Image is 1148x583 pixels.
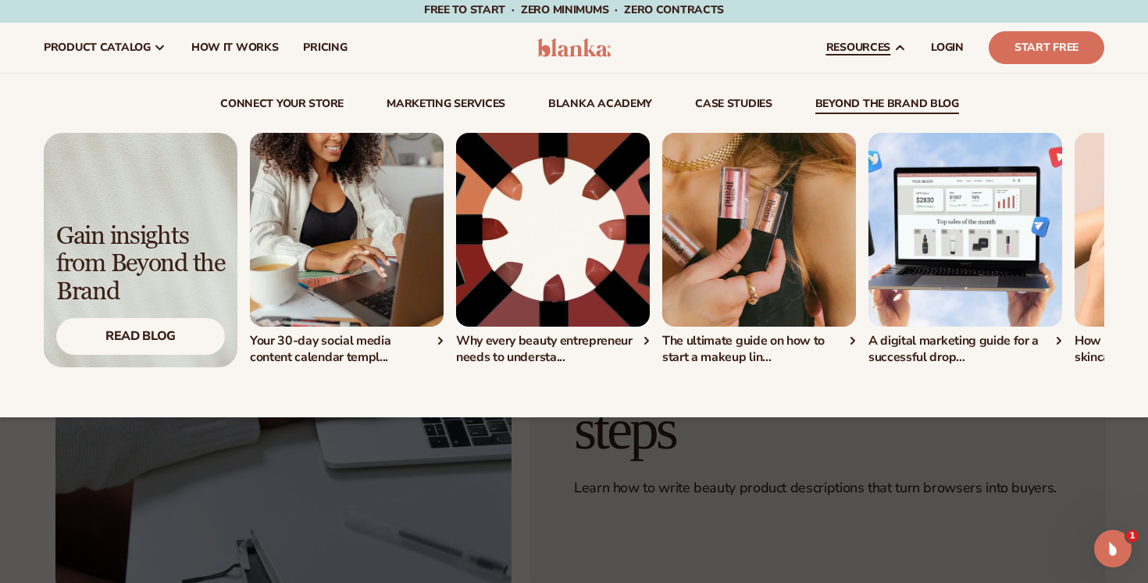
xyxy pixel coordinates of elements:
iframe: Intercom live chat [1094,530,1132,567]
a: How It Works [179,23,291,73]
div: 3 / 5 [662,133,856,366]
img: Shopify Image 2 [250,133,444,327]
a: beyond the brand blog [815,98,959,114]
a: Shopify Image 3 The ultimate guide on how to start a makeup lin... [662,133,856,366]
a: Light background with shadow. Gain insights from Beyond the Brand Read Blog [44,133,237,367]
a: connect your store [220,98,344,114]
img: Shopify Image 4 [868,133,1062,327]
a: Shopify Image 4 A digital marketing guide for a successful drop... [868,133,1062,366]
div: 2 / 5 [456,133,650,366]
div: The ultimate guide on how to start a makeup lin... [662,333,856,366]
a: Marketing services [387,98,505,114]
span: 1 [1126,530,1139,542]
div: 4 / 5 [868,133,1062,366]
span: LOGIN [931,41,964,54]
div: Your 30-day social media content calendar templ... [250,333,444,366]
div: Why every beauty entrepreneur needs to understa... [456,333,650,366]
a: case studies [695,98,772,114]
a: LOGIN [918,23,976,73]
span: resources [826,41,890,54]
span: Free to start · ZERO minimums · ZERO contracts [424,2,724,17]
a: resources [814,23,918,73]
a: product catalog [31,23,179,73]
a: Start Free [989,31,1104,64]
div: A digital marketing guide for a successful drop... [868,333,1062,366]
div: 1 / 5 [250,133,444,366]
div: Read Blog [56,318,225,355]
img: logo [537,38,611,57]
a: pricing [291,23,359,73]
span: pricing [303,41,347,54]
a: Lipstick packaging. Why every beauty entrepreneur needs to understa... [456,133,650,366]
span: How It Works [191,41,279,54]
a: Blanka Academy [548,98,652,114]
img: Shopify Image 3 [662,133,856,327]
span: product catalog [44,41,151,54]
a: Shopify Image 2 Your 30-day social media content calendar templ... [250,133,444,366]
div: Gain insights from Beyond the Brand [56,223,225,306]
img: Light background with shadow. [44,133,237,367]
img: Lipstick packaging. [456,133,650,327]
